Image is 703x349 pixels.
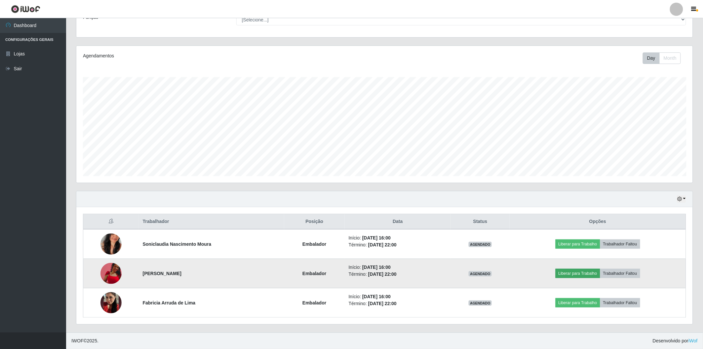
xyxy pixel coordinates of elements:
span: IWOF [71,338,84,343]
button: Liberar para Trabalho [556,298,600,307]
span: Desenvolvido por [653,337,698,344]
img: 1734129237626.jpeg [100,284,122,322]
button: Trabalhador Faltou [600,269,640,278]
li: Início: [349,293,447,300]
div: First group [643,52,681,64]
span: © 2025 . [71,337,98,344]
th: Trabalhador [139,214,284,230]
th: Data [345,214,451,230]
th: Status [451,214,510,230]
li: Início: [349,235,447,241]
button: Day [643,52,660,64]
strong: Fabricia Arruda de Lima [143,300,196,305]
img: 1752572320216.jpeg [100,263,122,284]
li: Término: [349,241,447,248]
li: Término: [349,271,447,278]
li: Início: [349,264,447,271]
span: AGENDADO [469,271,492,276]
div: Toolbar with button groups [643,52,686,64]
strong: Embalador [302,300,326,305]
img: 1715895130415.jpeg [100,225,122,263]
time: [DATE] 16:00 [362,265,391,270]
div: Agendamentos [83,52,329,59]
time: [DATE] 22:00 [368,271,397,277]
button: Liberar para Trabalho [556,239,600,249]
img: CoreUI Logo [11,5,40,13]
th: Posição [284,214,345,230]
a: iWof [688,338,698,343]
time: [DATE] 22:00 [368,242,397,247]
strong: Embalador [302,271,326,276]
button: Trabalhador Faltou [600,239,640,249]
strong: [PERSON_NAME] [143,271,181,276]
li: Término: [349,300,447,307]
button: Month [659,52,681,64]
button: Liberar para Trabalho [556,269,600,278]
strong: Soniclaudia Nascimento Moura [143,241,212,247]
button: Trabalhador Faltou [600,298,640,307]
time: [DATE] 16:00 [362,294,391,299]
time: [DATE] 16:00 [362,235,391,240]
span: AGENDADO [469,301,492,306]
th: Opções [510,214,686,230]
strong: Embalador [302,241,326,247]
span: AGENDADO [469,242,492,247]
time: [DATE] 22:00 [368,301,397,306]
